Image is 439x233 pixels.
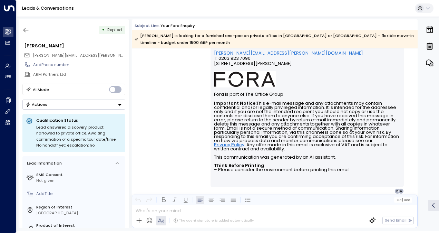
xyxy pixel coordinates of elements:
[33,53,164,58] span: [PERSON_NAME][EMAIL_ADDRESS][PERSON_NAME][DOMAIN_NAME]
[214,71,276,87] img: AIorK4ysLkpAD1VLoJghiceWoVRmgk1XU2vrdoLkeDLGAFfv_vh6vnfJOA1ilUWLDOVq3gZTs86hLsHm3vG-
[214,143,244,147] a: Privacy Policy
[214,37,401,171] div: Signature
[135,32,414,46] div: [PERSON_NAME] is looking for a furnished one-person private office in [GEOGRAPHIC_DATA] or [GEOGR...
[26,102,47,107] div: Actions
[394,188,400,194] div: H
[33,53,125,58] span: alexander.mignone@gmail.com
[36,210,123,216] div: [GEOGRAPHIC_DATA]
[25,160,62,166] div: Lead Information
[135,23,160,28] span: Subject Line:
[145,196,153,204] button: Redo
[173,218,254,223] div: The agent signature is added automatically
[394,197,412,203] button: Cc|Bcc
[36,172,123,178] label: SMS Consent
[214,162,264,168] strong: Think Before Printing
[36,223,123,229] label: Product of Interest
[214,61,292,71] span: [STREET_ADDRESS][PERSON_NAME]
[107,27,122,32] span: Replied
[24,43,125,49] div: [PERSON_NAME]
[134,196,142,204] button: Undo
[33,72,125,77] div: ARM Partners Ltd
[36,118,122,123] p: Qualification Status
[214,50,363,56] a: [PERSON_NAME][EMAIL_ADDRESS][PERSON_NAME][DOMAIN_NAME]
[214,100,400,173] font: This e-mail message and any attachments may contain confidential and/or legally privileged inform...
[214,100,256,106] strong: Important Notice:
[102,25,105,35] div: •
[36,124,122,149] div: Lead answered discovery, product narrowed to private office. Awaiting confirmation of a specific ...
[22,100,125,110] div: Button group with a nested menu
[402,198,403,202] span: |
[214,56,251,61] span: T: 0203 923 7090
[36,178,123,184] div: Not given
[398,188,404,194] div: A
[33,62,125,68] div: AddPhone number
[22,5,74,11] a: Leads & Conversations
[36,204,123,210] label: Region of Interest
[22,100,125,110] button: Actions
[36,191,123,197] div: AddTitle
[160,23,195,29] div: Your Fora Enquiry
[397,198,410,202] span: Cc Bcc
[33,86,49,93] div: AI Mode
[214,91,283,97] font: Fora is part of The Office Group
